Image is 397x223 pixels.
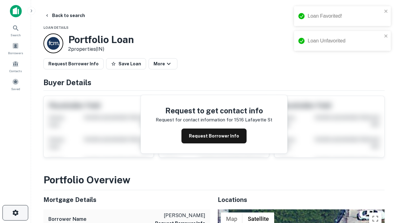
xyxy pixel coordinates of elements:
button: Request Borrower Info [181,129,247,143]
span: Loan Details [43,26,69,29]
a: Contacts [2,58,29,75]
div: Loan Unfavorited [308,37,382,45]
h4: Buyer Details [43,77,385,88]
button: Request Borrower Info [43,58,104,69]
p: [PERSON_NAME] [155,212,205,219]
iframe: Chat Widget [366,154,397,183]
span: Search [11,33,21,37]
h3: Portfolio Loan [68,34,134,46]
a: Borrowers [2,40,29,57]
span: Borrowers [8,50,23,55]
p: Request for contact information for [156,116,233,124]
a: Saved [2,76,29,93]
a: Search [2,22,29,39]
button: More [149,58,177,69]
img: capitalize-icon.png [10,5,22,17]
p: 1516 lafayette st [234,116,272,124]
span: Saved [11,86,20,91]
h5: Mortgage Details [43,195,210,204]
h5: Locations [218,195,385,204]
p: 2 properties (IN) [68,46,134,53]
button: close [384,9,388,15]
div: Loan Favorited! [308,12,382,20]
button: Save Loan [106,58,146,69]
button: close [384,33,388,39]
button: Back to search [42,10,87,21]
h4: Request to get contact info [156,105,272,116]
span: Contacts [9,68,22,73]
h6: Borrower Name [48,216,87,223]
h3: Portfolio Overview [43,173,385,187]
